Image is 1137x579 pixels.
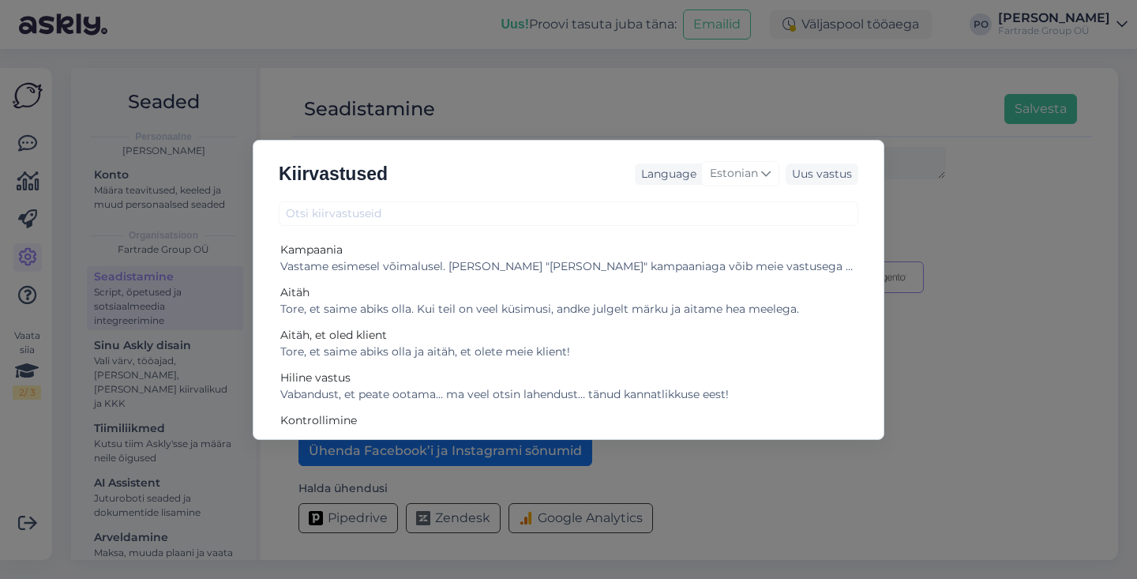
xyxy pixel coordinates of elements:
[786,164,858,185] div: Uus vastus
[279,160,388,189] h5: Kiirvastused
[280,258,857,275] div: Vastame esimesel võimalusel. [PERSON_NAME] "[PERSON_NAME]" kampaaniaga võib meie vastusega aega m...
[280,284,857,301] div: Aitäh
[280,412,857,429] div: Kontrollimine
[280,242,857,258] div: Kampaania
[280,344,857,360] div: Tore, et saime abiks olla ja aitäh, et olete meie klient!
[280,370,857,386] div: Hiline vastus
[280,386,857,403] div: Vabandust, et peate ootama… ma veel otsin lahendust… tänud kannatlikkuse eest!
[635,166,696,182] div: Language
[710,165,758,182] span: Estonian
[279,201,858,226] input: Otsi kiirvastuseid
[280,327,857,344] div: Aitäh, et oled klient
[280,301,857,318] div: Tore, et saime abiks olla. Kui teil on veel küsimusi, andke julgelt märku ja aitame hea meelega.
